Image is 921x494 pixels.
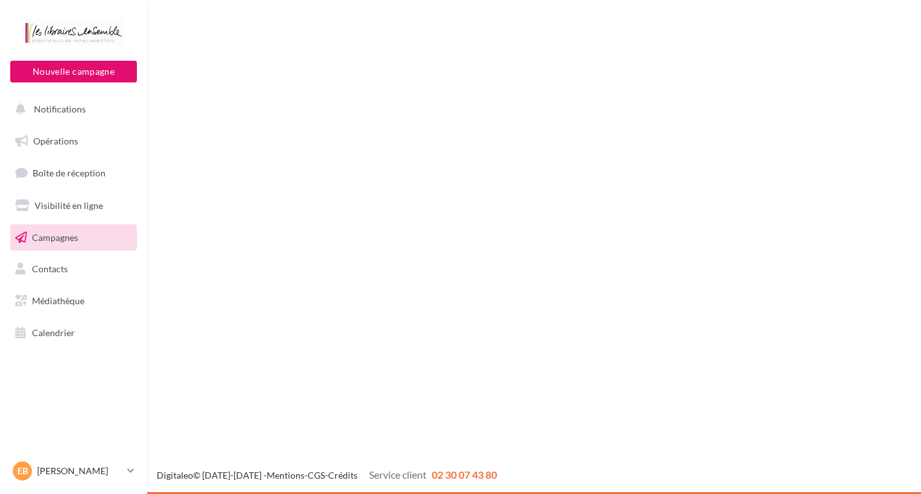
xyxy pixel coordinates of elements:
a: Mentions [267,470,304,481]
span: Médiathèque [32,295,84,306]
a: Médiathèque [8,288,139,314]
span: Boîte de réception [33,167,106,178]
span: Calendrier [32,327,75,338]
a: Digitaleo [157,470,193,481]
a: Visibilité en ligne [8,192,139,219]
a: EB [PERSON_NAME] [10,459,137,483]
a: Campagnes [8,224,139,251]
span: Opérations [33,135,78,146]
span: Contacts [32,263,68,274]
span: EB [17,465,28,477]
span: © [DATE]-[DATE] - - - [157,470,497,481]
a: CGS [308,470,325,481]
span: Notifications [34,104,86,114]
a: Boîte de réception [8,159,139,187]
span: Visibilité en ligne [35,200,103,211]
p: [PERSON_NAME] [37,465,122,477]
button: Nouvelle campagne [10,61,137,82]
a: Contacts [8,256,139,282]
span: Service client [369,468,427,481]
a: Opérations [8,128,139,155]
a: Calendrier [8,320,139,346]
a: Crédits [328,470,358,481]
span: Campagnes [32,231,78,242]
button: Notifications [8,96,134,123]
span: 02 30 07 43 80 [432,468,497,481]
